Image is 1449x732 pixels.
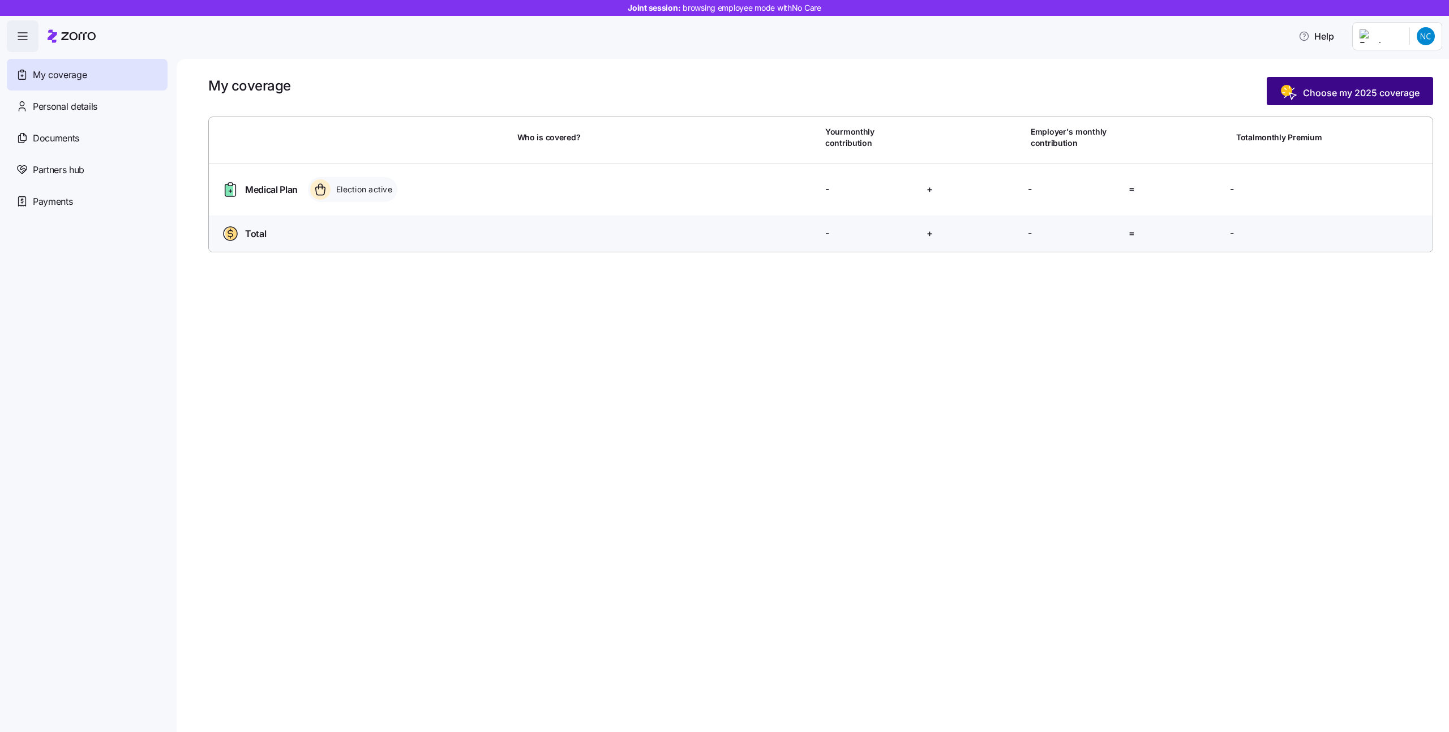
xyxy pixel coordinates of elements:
[1028,182,1032,196] span: -
[33,195,72,209] span: Payments
[1417,27,1435,45] img: 46f27f428f27a90a830b02e22550909b
[33,100,97,114] span: Personal details
[333,184,392,195] span: Election active
[1230,226,1234,240] span: -
[7,154,168,186] a: Partners hub
[7,186,168,217] a: Payments
[33,163,84,177] span: Partners hub
[1230,182,1234,196] span: -
[7,122,168,154] a: Documents
[7,91,168,122] a: Personal details
[208,77,291,94] h1: My coverage
[927,182,933,196] span: +
[1298,29,1334,43] span: Help
[628,2,821,14] span: Joint session:
[825,182,829,196] span: -
[33,131,79,145] span: Documents
[825,126,919,149] span: Your monthly contribution
[927,226,933,240] span: +
[1289,25,1343,48] button: Help
[1129,182,1135,196] span: =
[1236,132,1322,143] span: Total monthly Premium
[1360,29,1400,43] img: Employer logo
[1267,77,1433,105] button: Choose my 2025 coverage
[1028,226,1032,240] span: -
[33,68,87,82] span: My coverage
[245,183,298,197] span: Medical Plan
[1129,226,1135,240] span: =
[7,59,168,91] a: My coverage
[245,227,266,241] span: Total
[825,226,829,240] span: -
[517,132,581,143] span: Who is covered?
[1303,86,1420,100] span: Choose my 2025 coverage
[1031,126,1125,149] span: Employer's monthly contribution
[683,2,821,14] span: browsing employee mode with No Care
